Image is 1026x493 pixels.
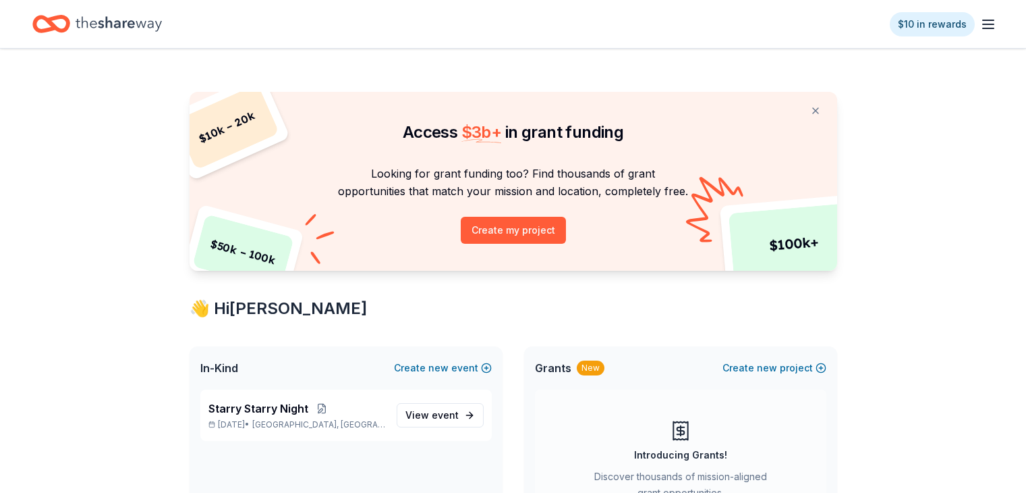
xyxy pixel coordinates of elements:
button: Createnewevent [394,360,492,376]
div: Introducing Grants! [634,447,727,463]
p: [DATE] • [208,419,386,430]
span: View [405,407,459,423]
a: Home [32,8,162,40]
span: event [432,409,459,421]
span: [GEOGRAPHIC_DATA], [GEOGRAPHIC_DATA] [252,419,385,430]
span: In-Kind [200,360,238,376]
div: 👋 Hi [PERSON_NAME] [190,298,837,319]
span: Access in grant funding [403,122,623,142]
span: Starry Starry Night [208,400,308,417]
span: new [428,360,449,376]
div: $ 10k – 20k [174,84,279,170]
p: Looking for grant funding too? Find thousands of grant opportunities that match your mission and ... [206,165,821,201]
button: Createnewproject [722,360,826,376]
span: new [757,360,777,376]
a: View event [397,403,484,427]
span: $ 3b + [461,122,502,142]
span: Grants [535,360,571,376]
button: Create my project [461,217,566,244]
div: New [577,361,604,375]
a: $10 in rewards [890,12,975,36]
